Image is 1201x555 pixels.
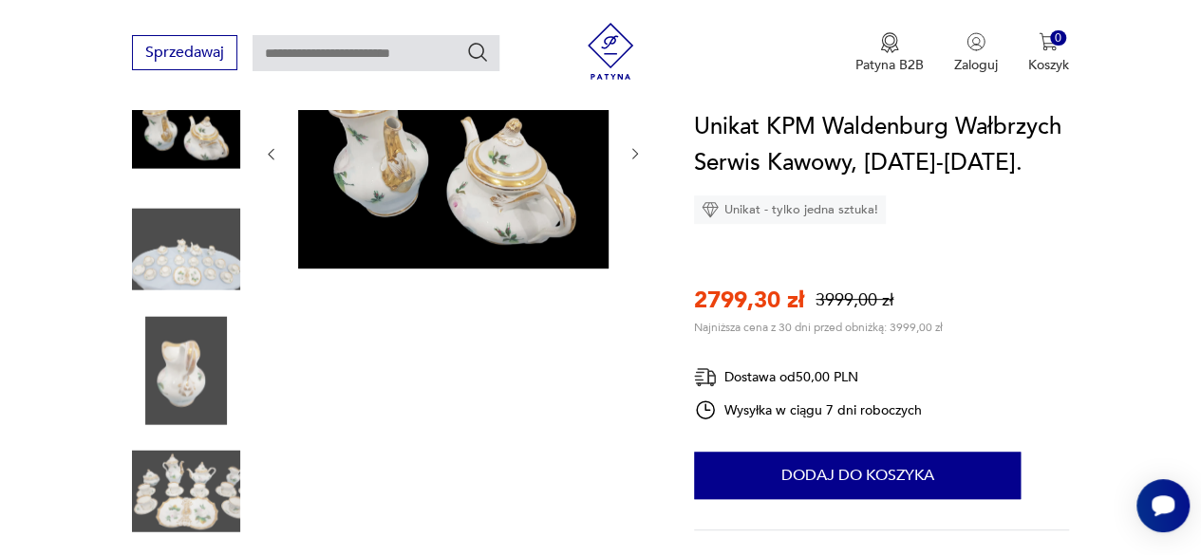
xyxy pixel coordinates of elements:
[694,285,804,316] p: 2799,30 zł
[132,47,237,61] a: Sprzedawaj
[954,32,998,74] button: Zaloguj
[1028,32,1069,74] button: 0Koszyk
[298,36,609,268] img: Zdjęcie produktu Unikat KPM Waldenburg Wałbrzych Serwis Kawowy, 1855-1899.
[132,195,240,304] img: Zdjęcie produktu Unikat KPM Waldenburg Wałbrzych Serwis Kawowy, 1855-1899.
[132,35,237,70] button: Sprzedawaj
[694,365,717,389] img: Ikona dostawy
[966,32,985,51] img: Ikonka użytkownika
[132,437,240,546] img: Zdjęcie produktu Unikat KPM Waldenburg Wałbrzych Serwis Kawowy, 1855-1899.
[702,201,719,218] img: Ikona diamentu
[1136,479,1190,532] iframe: Smartsupp widget button
[132,74,240,182] img: Zdjęcie produktu Unikat KPM Waldenburg Wałbrzych Serwis Kawowy, 1855-1899.
[816,288,893,312] p: 3999,00 zł
[954,56,998,74] p: Zaloguj
[466,41,489,64] button: Szukaj
[1028,56,1069,74] p: Koszyk
[694,452,1021,499] button: Dodaj do koszyka
[855,56,924,74] p: Patyna B2B
[1050,30,1066,46] div: 0
[132,316,240,424] img: Zdjęcie produktu Unikat KPM Waldenburg Wałbrzych Serwis Kawowy, 1855-1899.
[855,32,924,74] a: Ikona medaluPatyna B2B
[1039,32,1058,51] img: Ikona koszyka
[880,32,899,53] img: Ikona medalu
[694,109,1069,181] h1: Unikat KPM Waldenburg Wałbrzych Serwis Kawowy, [DATE]-[DATE].
[582,23,639,80] img: Patyna - sklep z meblami i dekoracjami vintage
[694,365,922,389] div: Dostawa od 50,00 PLN
[694,398,922,421] div: Wysyłka w ciągu 7 dni roboczych
[855,32,924,74] button: Patyna B2B
[694,195,886,224] div: Unikat - tylko jedna sztuka!
[694,320,943,335] p: Najniższa cena z 30 dni przed obniżką: 3999,00 zł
